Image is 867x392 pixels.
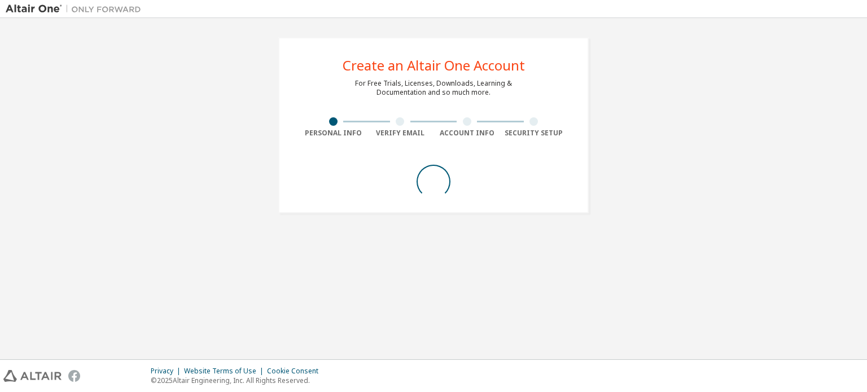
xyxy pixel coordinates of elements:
div: Create an Altair One Account [343,59,525,72]
div: For Free Trials, Licenses, Downloads, Learning & Documentation and so much more. [355,79,512,97]
div: Cookie Consent [267,367,325,376]
div: Verify Email [367,129,434,138]
img: facebook.svg [68,370,80,382]
div: Website Terms of Use [184,367,267,376]
img: altair_logo.svg [3,370,62,382]
div: Privacy [151,367,184,376]
p: © 2025 Altair Engineering, Inc. All Rights Reserved. [151,376,325,385]
img: Altair One [6,3,147,15]
div: Personal Info [300,129,367,138]
div: Security Setup [501,129,568,138]
div: Account Info [433,129,501,138]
